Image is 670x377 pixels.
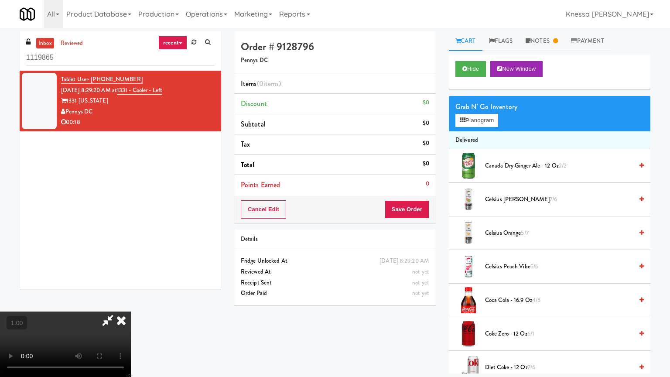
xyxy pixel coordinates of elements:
[482,228,644,239] div: Celsius Orange5/7
[423,118,429,129] div: $0
[528,363,535,371] span: 7/6
[482,194,644,205] div: Celsius [PERSON_NAME]7/6
[20,71,221,131] li: Tablet User· [PHONE_NUMBER][DATE] 8:29:20 AM at1331 - Cooler - Left1331 [US_STATE]Pennys DC00:18
[412,267,429,276] span: not yet
[485,329,633,339] span: Coke Zero - 12 oz
[482,295,644,306] div: Coca Cola - 16.9 oz4/5
[532,296,540,304] span: 4/5
[61,106,215,117] div: Pennys DC
[485,161,633,171] span: Canada Dry Ginger Ale - 12 oz
[527,329,534,338] span: 6/1
[379,256,429,267] div: [DATE] 8:29:20 AM
[482,362,644,373] div: Diet Coke - 12 oz7/6
[455,61,486,77] button: Hide
[485,362,633,373] span: Diet Coke - 12 oz
[482,329,644,339] div: Coke Zero - 12 oz6/1
[423,158,429,169] div: $0
[241,160,255,170] span: Total
[455,100,644,113] div: Grab N' Go Inventory
[117,86,162,95] a: 1331 - Cooler - Left
[241,119,266,129] span: Subtotal
[485,261,633,272] span: Celsius Peach Vibe
[449,131,650,150] li: Delivered
[241,200,286,219] button: Cancel Edit
[158,36,187,50] a: recent
[482,31,520,51] a: Flags
[20,7,35,22] img: Micromart
[485,194,633,205] span: Celsius [PERSON_NAME]
[482,261,644,272] div: Celsius Peach Vibe5/6
[521,229,528,237] span: 5/7
[485,228,633,239] span: Celsius Orange
[241,57,429,64] h5: Pennys DC
[564,31,611,51] a: Payment
[36,38,54,49] a: inbox
[426,178,429,189] div: 0
[58,38,85,49] a: reviewed
[423,138,429,149] div: $0
[61,96,215,106] div: 1331 [US_STATE]
[241,278,429,288] div: Receipt Sent
[241,288,429,299] div: Order Paid
[559,161,567,170] span: 2/2
[449,31,482,51] a: Cart
[61,75,143,84] a: Tablet User· [PHONE_NUMBER]
[423,97,429,108] div: $0
[241,256,429,267] div: Fridge Unlocked At
[61,117,215,128] div: 00:18
[241,180,280,190] span: Points Earned
[241,234,429,245] div: Details
[241,41,429,52] h4: Order # 9128796
[385,200,429,219] button: Save Order
[263,79,279,89] ng-pluralize: items
[530,262,538,271] span: 5/6
[241,99,267,109] span: Discount
[490,61,543,77] button: New Window
[241,79,281,89] span: Items
[412,278,429,287] span: not yet
[519,31,564,51] a: Notes
[550,195,557,203] span: 7/6
[412,289,429,297] span: not yet
[26,50,215,66] input: Search vision orders
[241,267,429,278] div: Reviewed At
[241,139,250,149] span: Tax
[61,86,117,94] span: [DATE] 8:29:20 AM at
[88,75,143,83] span: · [PHONE_NUMBER]
[257,79,281,89] span: (0 )
[482,161,644,171] div: Canada Dry Ginger Ale - 12 oz2/2
[455,114,498,127] button: Planogram
[485,295,633,306] span: Coca Cola - 16.9 oz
